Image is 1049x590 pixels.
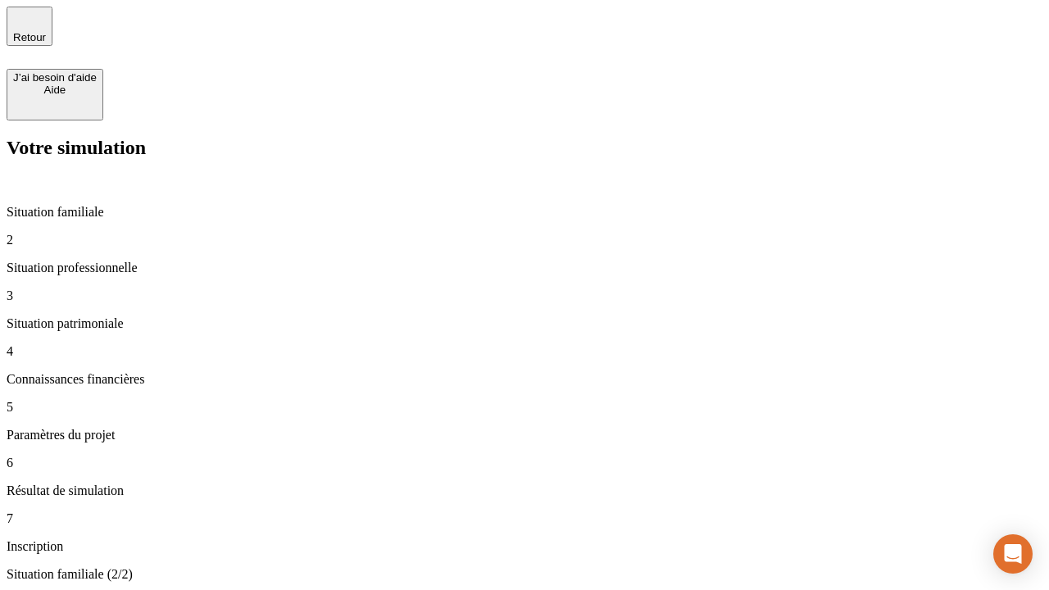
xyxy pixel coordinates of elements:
p: 2 [7,233,1042,247]
p: Situation familiale [7,205,1042,220]
p: Résultat de simulation [7,483,1042,498]
p: 7 [7,511,1042,526]
p: 6 [7,456,1042,470]
button: J’ai besoin d'aideAide [7,69,103,120]
div: Open Intercom Messenger [993,534,1033,574]
p: 4 [7,344,1042,359]
div: J’ai besoin d'aide [13,71,97,84]
p: Inscription [7,539,1042,554]
p: Situation patrimoniale [7,316,1042,331]
p: 5 [7,400,1042,415]
p: Situation familiale (2/2) [7,567,1042,582]
div: Aide [13,84,97,96]
button: Retour [7,7,52,46]
p: Paramètres du projet [7,428,1042,442]
h2: Votre simulation [7,137,1042,159]
span: Retour [13,31,46,43]
p: 3 [7,288,1042,303]
p: Connaissances financières [7,372,1042,387]
p: Situation professionnelle [7,261,1042,275]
